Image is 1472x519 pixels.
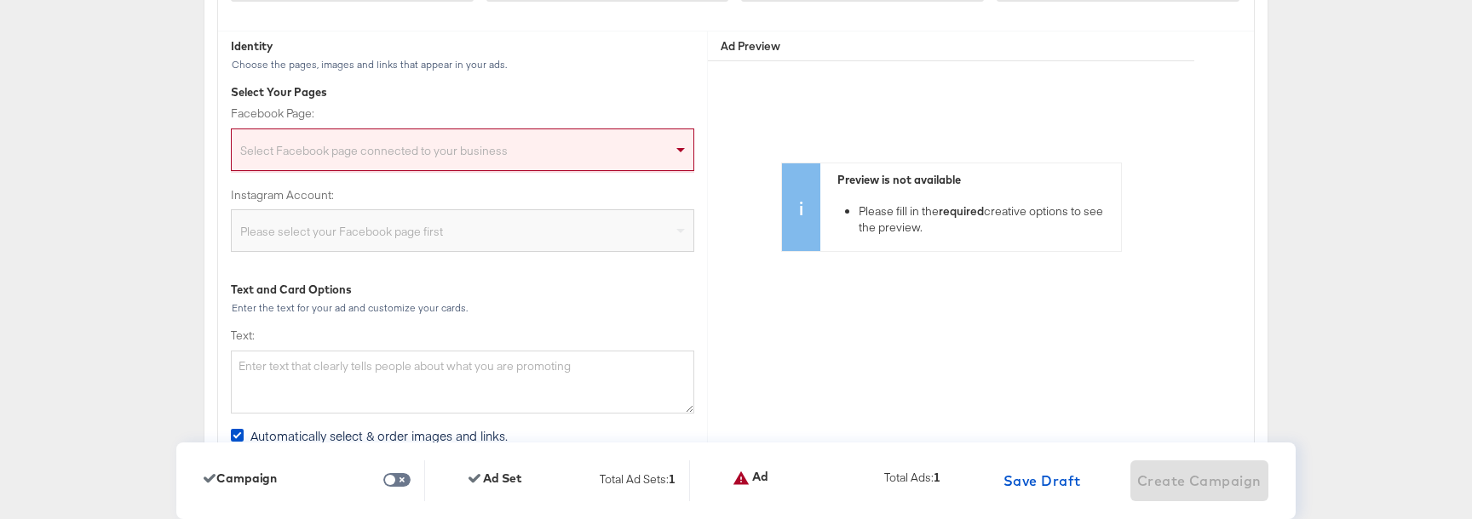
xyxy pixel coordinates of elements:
[231,38,694,54] div: Identity
[997,460,1088,501] button: Save Draft
[934,470,940,497] div: 1
[859,203,1113,235] li: Please fill in the creative options to see the preview.
[232,136,693,170] div: Select Facebook page connected to your business
[939,203,984,219] strong: required
[250,427,508,444] span: Automatically select & order images and links.
[231,328,694,344] label: Text:
[721,38,780,54] strong: Ad Preview
[469,471,522,485] div: Ad Set
[600,471,676,491] div: Total Ad Sets:
[231,106,694,122] label: Facebook Page:
[733,470,954,493] div: AdTotal Ads:1
[469,471,689,491] div: Ad SetTotal Ad Sets:1
[884,470,940,493] div: Total Ads:
[1003,469,1081,493] span: Save Draft
[231,84,694,100] div: Select Your Pages
[204,471,277,485] div: Campaign
[231,59,694,71] div: Choose the pages, images and links that appear in your ads.
[231,282,694,298] div: Text and Card Options
[231,187,694,203] label: Instagram Account:
[232,217,693,251] div: Please select your Facebook page first
[733,470,768,487] div: Ad
[231,302,694,314] div: Enter the text for your ad and customize your cards.
[837,172,1113,188] div: Preview is not available
[669,471,676,495] div: 1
